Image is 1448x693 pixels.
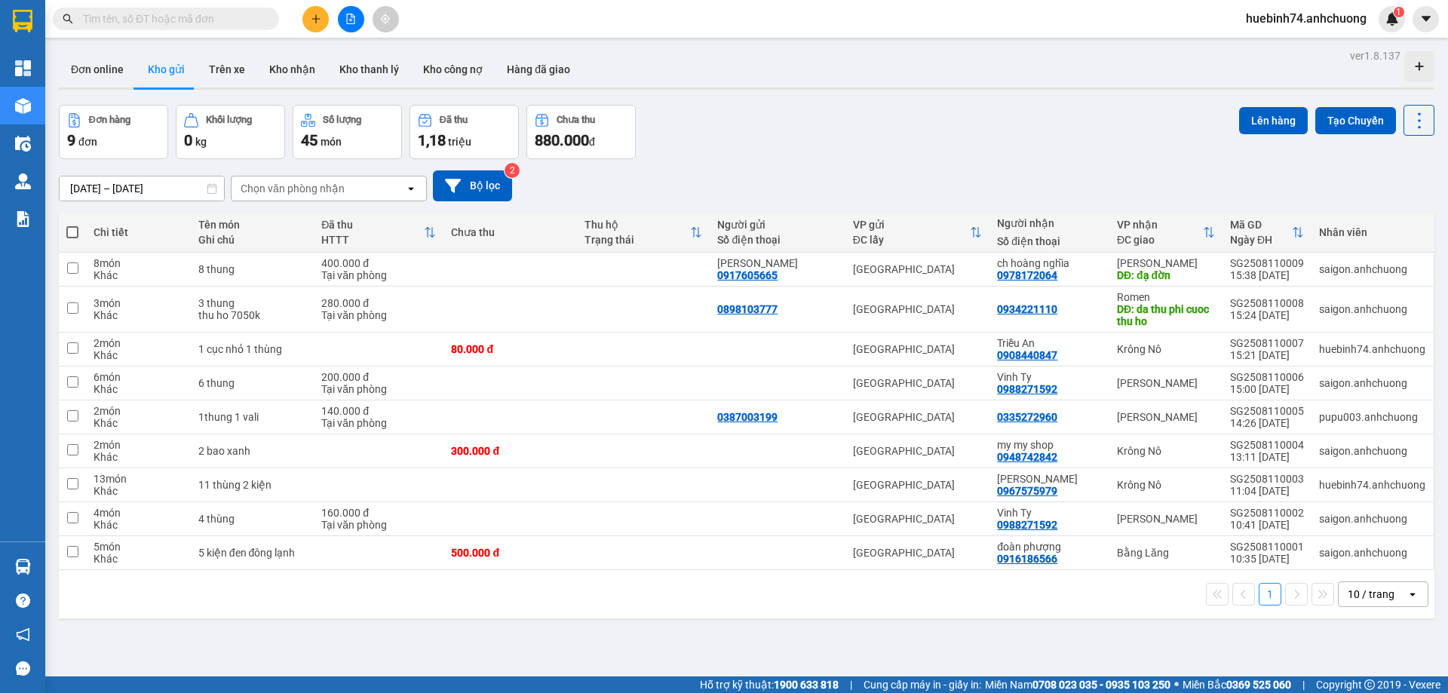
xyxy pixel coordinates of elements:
div: Khác [94,451,183,463]
button: Kho gửi [136,51,197,87]
span: caret-down [1419,12,1433,26]
span: Cung cấp máy in - giấy in: [864,676,981,693]
li: VP Krông Nô [104,106,201,123]
button: Lên hàng [1239,107,1308,134]
div: 10 / trang [1348,587,1394,602]
div: [PERSON_NAME] [1117,257,1215,269]
button: aim [373,6,399,32]
div: SG2508110005 [1230,405,1304,417]
div: Khác [94,485,183,497]
div: Tạo kho hàng mới [1404,51,1434,81]
div: Thu hộ [584,219,690,231]
div: VP gửi [853,219,970,231]
input: Tìm tên, số ĐT hoặc mã đơn [83,11,261,27]
div: 0967575979 [997,485,1057,497]
div: saigon.anhchuong [1319,303,1425,315]
th: Toggle SortBy [1223,213,1311,253]
button: Đơn online [59,51,136,87]
div: Đã thu [440,115,468,125]
span: món [321,136,342,148]
div: 10:41 [DATE] [1230,519,1304,531]
button: Kho nhận [257,51,327,87]
div: 0988271592 [997,383,1057,395]
div: saigon.anhchuong [1319,377,1425,389]
div: 15:38 [DATE] [1230,269,1304,281]
div: ĐC lấy [853,234,970,246]
div: Tại văn phòng [321,417,436,429]
div: 6 món [94,371,183,383]
div: 10:35 [DATE] [1230,553,1304,565]
div: 5 món [94,541,183,553]
div: Đã thu [321,219,424,231]
button: plus [302,6,329,32]
div: pupu003.anhchuong [1319,411,1425,423]
div: SG2508110008 [1230,297,1304,309]
div: 0917605665 [717,269,778,281]
span: question-circle [16,593,30,608]
img: icon-new-feature [1385,12,1399,26]
div: [PERSON_NAME] [1117,411,1215,423]
div: 1 cục nhỏ 1 thùng [198,343,307,355]
div: Krông Nô [1117,479,1215,491]
div: 0916186566 [997,553,1057,565]
div: 2 món [94,405,183,417]
button: 1 [1259,583,1281,606]
button: Hàng đã giao [495,51,582,87]
span: đ [589,136,595,148]
div: SG2508110002 [1230,507,1304,519]
div: Chọn văn phòng nhận [241,181,345,196]
div: [GEOGRAPHIC_DATA] [853,547,982,559]
div: 300.000 đ [451,445,569,457]
span: Miền Nam [985,676,1170,693]
div: 8 thung [198,263,307,275]
button: Số lượng45món [293,105,402,159]
div: Khác [94,519,183,531]
div: [GEOGRAPHIC_DATA] [853,343,982,355]
div: VP nhận [1117,219,1203,231]
div: [GEOGRAPHIC_DATA] [853,445,982,457]
span: plus [311,14,321,24]
span: 0 [184,131,192,149]
th: Toggle SortBy [577,213,710,253]
div: Triều An [997,337,1102,349]
div: 0934221110 [997,303,1057,315]
div: Tại văn phòng [321,519,436,531]
div: Ghi chú [198,234,307,246]
span: aim [380,14,391,24]
span: file-add [345,14,356,24]
span: search [63,14,73,24]
div: 0335272960 [997,411,1057,423]
button: file-add [338,6,364,32]
span: 880.000 [535,131,589,149]
img: warehouse-icon [15,173,31,189]
div: 13 món [94,473,183,485]
span: message [16,661,30,676]
button: Kho thanh lý [327,51,411,87]
div: đoàn phượng [997,541,1102,553]
div: [PERSON_NAME] [1117,377,1215,389]
span: 1,18 [418,131,446,149]
span: Miền Bắc [1183,676,1291,693]
div: Mã GD [1230,219,1292,231]
svg: open [405,182,417,195]
span: đơn [78,136,97,148]
button: Trên xe [197,51,257,87]
div: Tại văn phòng [321,269,436,281]
button: Tạo Chuyến [1315,107,1396,134]
img: warehouse-icon [15,559,31,575]
div: Người gửi [717,219,837,231]
div: Tại văn phòng [321,309,436,321]
div: Krông Nô [1117,445,1215,457]
div: SG2508110007 [1230,337,1304,349]
div: [PERSON_NAME] [1117,513,1215,525]
div: 5 kiện đen đông lạnh [198,547,307,559]
div: [GEOGRAPHIC_DATA] [853,513,982,525]
div: thanh tùng [997,473,1102,485]
div: [GEOGRAPHIC_DATA] [853,263,982,275]
div: 400.000 đ [321,257,436,269]
div: Khác [94,553,183,565]
th: Toggle SortBy [1109,213,1223,253]
div: saigon.anhchuong [1319,445,1425,457]
sup: 1 [1394,7,1404,17]
div: 0948742842 [997,451,1057,463]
